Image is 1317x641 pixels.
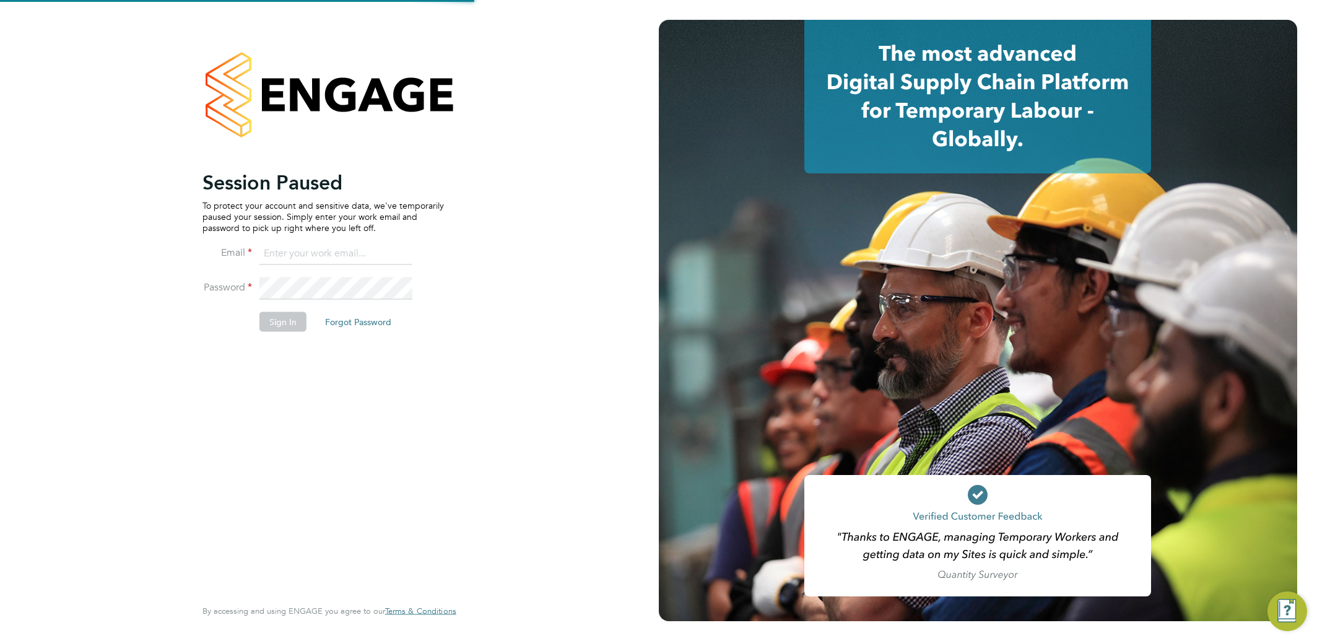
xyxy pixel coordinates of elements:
[259,243,412,265] input: Enter your work email...
[315,312,401,331] button: Forgot Password
[259,312,306,331] button: Sign In
[1267,591,1307,631] button: Engage Resource Center
[202,606,456,616] span: By accessing and using ENGAGE you agree to our
[202,246,252,259] label: Email
[385,606,456,616] a: Terms & Conditions
[202,281,252,294] label: Password
[202,170,444,194] h2: Session Paused
[202,199,444,233] p: To protect your account and sensitive data, we've temporarily paused your session. Simply enter y...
